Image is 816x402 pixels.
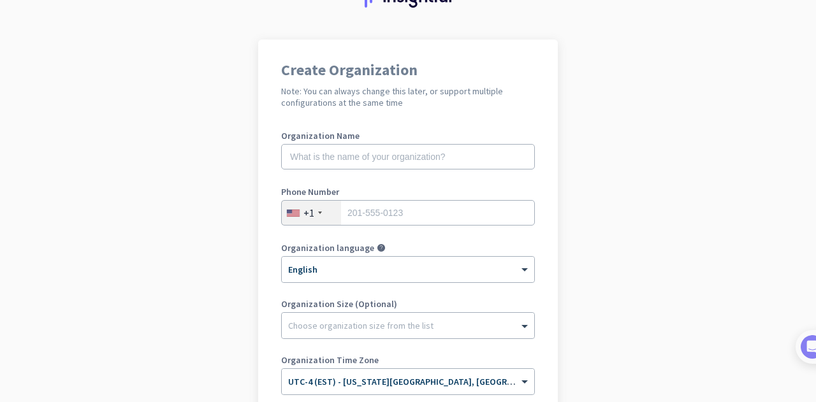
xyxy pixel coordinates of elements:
label: Organization Name [281,131,535,140]
label: Organization language [281,243,374,252]
label: Phone Number [281,187,535,196]
div: +1 [303,206,314,219]
i: help [377,243,386,252]
label: Organization Time Zone [281,355,535,364]
h1: Create Organization [281,62,535,78]
h2: Note: You can always change this later, or support multiple configurations at the same time [281,85,535,108]
label: Organization Size (Optional) [281,299,535,308]
input: 201-555-0123 [281,200,535,226]
input: What is the name of your organization? [281,144,535,169]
